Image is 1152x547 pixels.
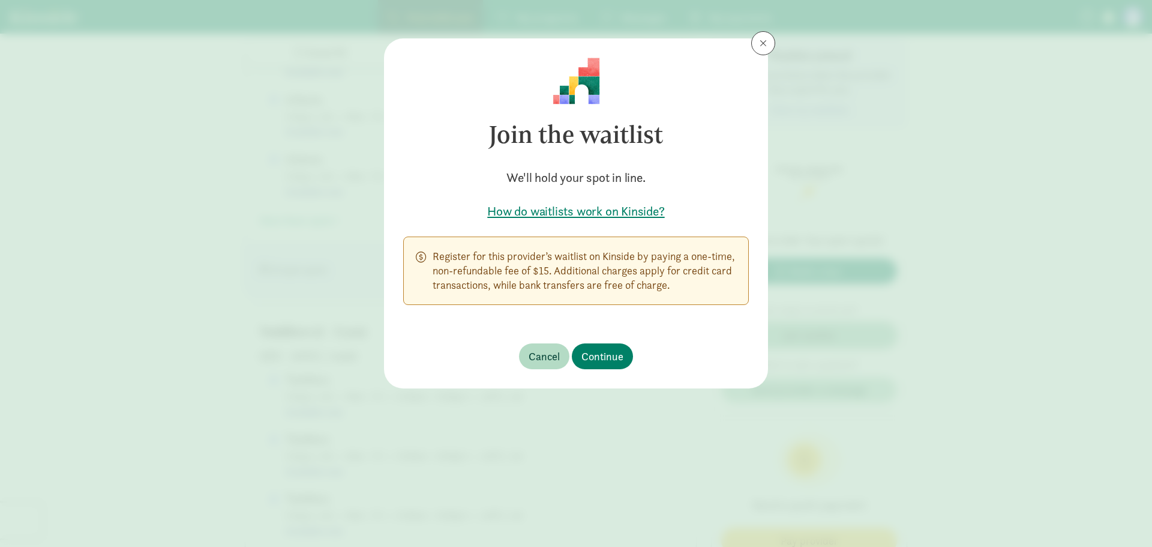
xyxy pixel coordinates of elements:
button: Cancel [519,343,569,369]
button: Continue [572,343,633,369]
span: Cancel [529,348,560,364]
h3: Join the waitlist [403,104,749,165]
p: Register for this provider’s waitlist on Kinside by paying a one-time, non-refundable fee of $15.... [433,249,736,292]
a: How do waitlists work on Kinside? [403,203,749,220]
span: Continue [581,348,623,364]
h5: We'll hold your spot in line. [403,169,749,186]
